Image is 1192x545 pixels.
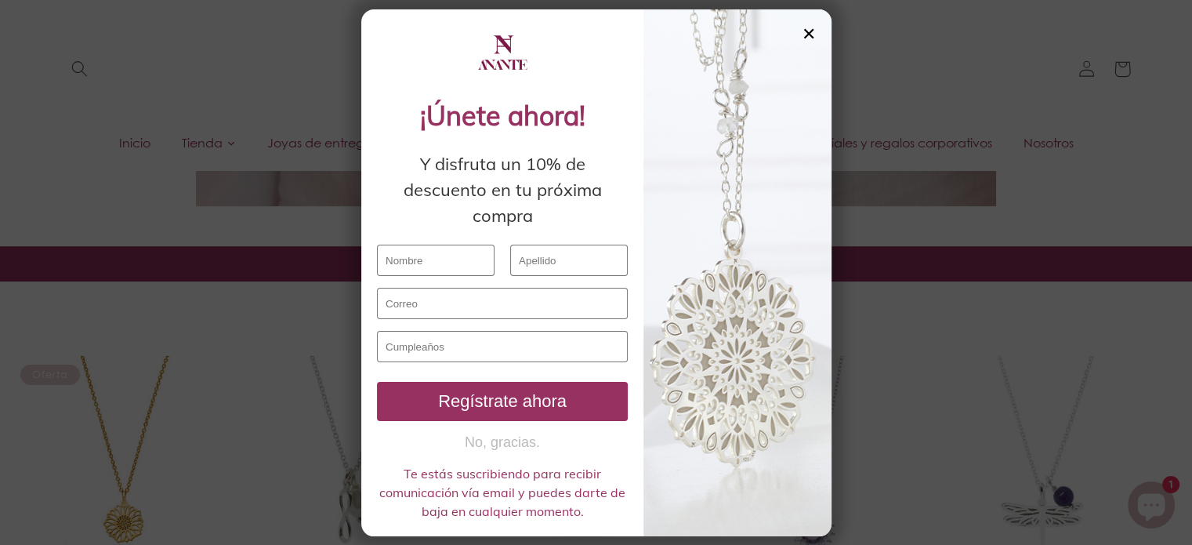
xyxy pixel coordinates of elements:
div: ¡Únete ahora! [377,96,628,136]
img: logo [475,25,530,80]
div: Regístrate ahora [383,391,621,412]
div: ✕ [802,25,816,42]
button: No, gracias. [377,433,628,452]
div: Y disfruta un 10% de descuento en tu próxima compra [377,151,628,229]
div: Te estás suscribiendo para recibir comunicación vía email y puedes darte de baja en cualquier mom... [377,464,628,521]
button: Regístrate ahora [377,382,628,421]
input: Correo [377,288,628,319]
input: Cumpleaños [377,331,628,362]
input: Nombre [377,245,495,276]
input: Apellido [510,245,628,276]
